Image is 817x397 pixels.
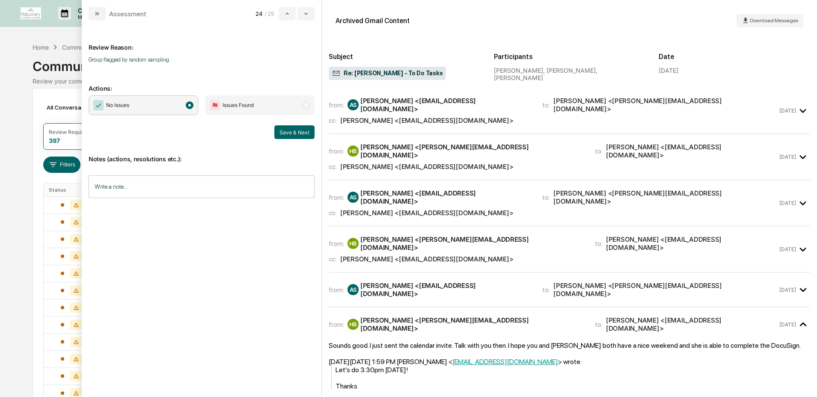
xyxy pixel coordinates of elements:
[49,137,60,144] div: 397
[348,284,359,295] div: AS
[49,129,90,135] div: Review Required
[332,69,443,78] span: Re: [PERSON_NAME] - To Do Tasks
[329,209,337,217] span: cc:
[210,100,220,110] img: Flag
[779,200,796,206] time: Friday, October 10, 2025 at 9:03:06 AM
[93,100,104,110] img: Checkmark
[595,147,603,155] span: to:
[89,33,315,51] p: Review Reason:
[255,10,262,17] span: 24
[360,97,532,113] div: [PERSON_NAME] <[EMAIL_ADDRESS][DOMAIN_NAME]>
[494,67,645,81] div: [PERSON_NAME], [PERSON_NAME], [PERSON_NAME]
[360,316,585,332] div: [PERSON_NAME] <[PERSON_NAME][EMAIL_ADDRESS][DOMAIN_NAME]>
[62,44,131,51] div: Communications Archive
[360,281,532,298] div: [PERSON_NAME] <[EMAIL_ADDRESS][DOMAIN_NAME]>
[779,246,796,252] time: Friday, October 10, 2025 at 9:49:53 AM
[329,255,337,263] span: cc:
[329,358,810,366] div: [DATE][DATE] 1:59 PM [PERSON_NAME] < > wrote:
[348,319,359,330] div: HB
[553,189,778,205] div: [PERSON_NAME] <[PERSON_NAME][EMAIL_ADDRESS][DOMAIN_NAME]>
[329,53,480,61] h2: Subject
[21,7,41,19] img: logo
[606,143,778,159] div: [PERSON_NAME] <[EMAIL_ADDRESS][DOMAIN_NAME]>
[659,53,810,61] h2: Date
[348,99,359,110] div: AS
[336,366,810,390] div: Let's do 3:30pm [DATE]!
[779,321,796,328] time: Friday, October 10, 2025 at 12:05:40 PM
[779,287,796,293] time: Friday, October 10, 2025 at 11:59:41 AM
[737,14,803,27] button: Download Messages
[790,369,813,392] iframe: Open customer support
[329,240,344,248] span: from:
[340,163,514,171] div: [PERSON_NAME] <[EMAIL_ADDRESS][DOMAIN_NAME]>
[348,145,359,157] div: HB
[329,286,344,294] span: from:
[659,67,678,74] div: [DATE]
[542,286,550,294] span: to:
[340,209,514,217] div: [PERSON_NAME] <[EMAIL_ADDRESS][DOMAIN_NAME]>
[44,184,99,196] th: Status
[348,192,359,203] div: AS
[329,193,344,201] span: from:
[329,116,337,124] span: cc:
[329,341,810,350] div: Sounds good. I just sent the calendar invite. Talk with you then. I hope you and [PERSON_NAME] bo...
[553,97,778,113] div: [PERSON_NAME] <[PERSON_NAME][EMAIL_ADDRESS][DOMAIN_NAME]>
[360,235,585,252] div: [PERSON_NAME] <[PERSON_NAME][EMAIL_ADDRESS][DOMAIN_NAME]>
[71,14,114,20] p: Manage Tasks
[340,255,514,263] div: [PERSON_NAME] <[EMAIL_ADDRESS][DOMAIN_NAME]>
[606,316,778,332] div: [PERSON_NAME] <[EMAIL_ADDRESS][DOMAIN_NAME]>
[89,56,315,63] p: Group flagged by random sampling.
[452,358,558,366] a: [EMAIL_ADDRESS][DOMAIN_NAME]
[494,53,645,61] h2: Participants
[595,240,603,248] span: to:
[274,125,315,139] button: Save & Next
[340,116,514,124] div: [PERSON_NAME] <[EMAIL_ADDRESS][DOMAIN_NAME]>
[779,107,796,114] time: Friday, October 10, 2025 at 8:28:08 AM
[106,101,129,110] span: No Issues
[348,238,359,249] div: HB
[33,52,784,74] div: Communications Archive
[89,145,315,163] p: Notes (actions, resolutions etc.):
[606,235,778,252] div: [PERSON_NAME] <[EMAIL_ADDRESS][DOMAIN_NAME]>
[595,320,603,329] span: to:
[336,17,410,25] div: Archived Gmail Content
[33,77,784,85] div: Review your communication records across channels
[223,101,254,110] span: Issues Found
[33,44,49,51] div: Home
[329,101,344,109] span: from:
[264,10,277,17] span: / 25
[360,189,532,205] div: [PERSON_NAME] <[EMAIL_ADDRESS][DOMAIN_NAME]>
[329,163,337,171] span: cc:
[336,382,810,390] div: Thanks
[89,74,315,92] p: Actions:
[109,10,146,18] div: Assessment
[329,320,344,329] span: from:
[750,18,798,24] span: Download Messages
[542,101,550,109] span: to:
[360,143,585,159] div: [PERSON_NAME] <[PERSON_NAME][EMAIL_ADDRESS][DOMAIN_NAME]>
[71,7,114,14] p: Calendar
[43,101,108,114] div: All Conversations
[329,147,344,155] span: from:
[542,193,550,201] span: to:
[553,281,778,298] div: [PERSON_NAME] <[PERSON_NAME][EMAIL_ADDRESS][DOMAIN_NAME]>
[43,157,80,173] button: Filters
[779,154,796,160] time: Friday, October 10, 2025 at 8:55:47 AM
